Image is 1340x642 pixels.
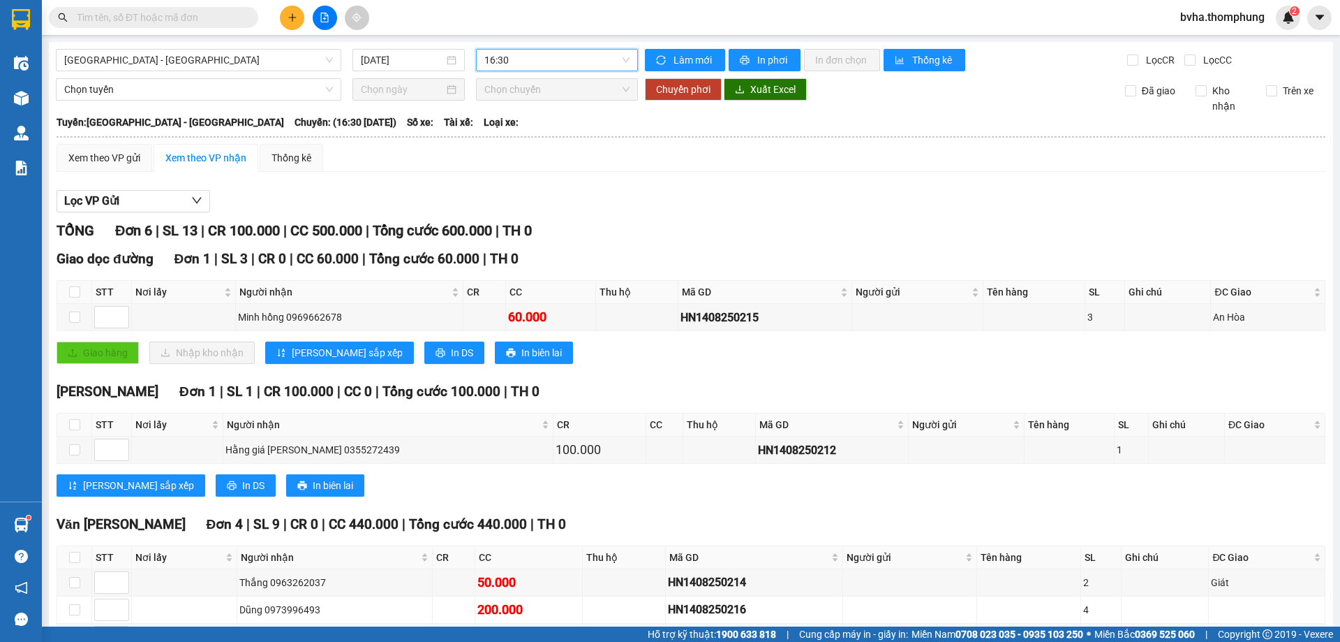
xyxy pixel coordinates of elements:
button: sort-ascending[PERSON_NAME] sắp xếp [57,474,205,497]
td: HN1408250212 [756,437,909,464]
th: SL [1085,281,1125,304]
span: CR 100.000 [264,384,334,400]
span: Nơi lấy [135,284,221,300]
span: printer [506,348,516,359]
span: | [375,384,379,400]
div: Thắng 0963262037 [239,575,429,590]
th: Tên hàng [977,546,1081,569]
span: Người gửi [856,284,969,300]
img: warehouse-icon [14,56,29,71]
div: Dũng 0973996493 [239,602,429,618]
span: [PERSON_NAME] [57,384,158,400]
input: Tìm tên, số ĐT hoặc mã đơn [77,10,241,25]
th: Ghi chú [1149,414,1225,437]
span: Người gửi [847,550,962,565]
span: message [15,613,28,626]
button: printerIn biên lai [495,342,573,364]
span: SL 9 [253,516,280,532]
span: Kho nhận [1207,83,1256,114]
span: | [483,251,486,267]
div: An Hòa [1213,309,1322,325]
th: Tên hàng [1025,414,1115,437]
sup: 2 [1290,6,1300,16]
img: warehouse-icon [14,126,29,140]
div: 50.000 [477,573,579,592]
span: Hà Nội - Nghệ An [64,50,333,71]
span: | [322,516,325,532]
span: Người nhận [241,550,417,565]
img: warehouse-icon [14,91,29,105]
span: sort-ascending [68,481,77,492]
span: Tổng cước 440.000 [409,516,527,532]
div: HN1408250216 [668,601,840,618]
span: Chọn tuyến [64,79,333,100]
span: Chọn chuyến [484,79,630,100]
span: Đơn 6 [115,222,152,239]
div: 100.000 [556,440,643,460]
img: logo-vxr [12,9,30,30]
span: | [201,222,204,239]
button: plus [280,6,304,30]
button: printerIn biên lai [286,474,364,497]
th: SL [1115,414,1149,437]
span: CR 0 [290,516,318,532]
span: Lọc CR [1140,52,1177,68]
span: | [220,384,223,400]
span: caret-down [1313,11,1326,24]
div: HN1408250214 [668,574,840,591]
span: Người nhận [227,417,539,432]
span: Đã giao [1136,83,1181,99]
span: Văn [PERSON_NAME] [57,516,186,532]
div: HN1408250212 [758,442,906,459]
img: solution-icon [14,161,29,175]
button: downloadXuất Excel [724,78,807,101]
span: ĐC Giao [1212,550,1311,565]
span: Thống kê [912,52,954,68]
span: question-circle [15,550,28,563]
span: Người gửi [912,417,1010,432]
span: ĐC Giao [1214,284,1310,300]
span: [PERSON_NAME] sắp xếp [83,478,194,493]
span: bvha.thomphung [1169,8,1276,26]
div: 60.000 [508,307,594,327]
button: caret-down [1307,6,1332,30]
span: Mã GD [682,284,837,300]
span: notification [15,581,28,594]
td: HN1408250215 [678,304,852,331]
span: CC 440.000 [329,516,399,532]
button: aim [345,6,369,30]
th: STT [92,546,132,569]
span: Xuất Excel [750,82,796,97]
span: | [504,384,507,400]
span: | [496,222,499,239]
th: Ghi chú [1122,546,1209,569]
th: Thu hộ [683,414,755,437]
span: In DS [242,478,265,493]
span: Người nhận [239,284,449,300]
span: Mã GD [669,550,828,565]
span: printer [227,481,237,492]
span: | [257,384,260,400]
span: | [787,627,789,642]
span: | [251,251,255,267]
span: | [246,516,250,532]
span: Lọc CC [1198,52,1234,68]
span: | [156,222,159,239]
span: In biên lai [313,478,353,493]
span: Đơn 1 [179,384,216,400]
span: TH 0 [490,251,519,267]
span: Lọc VP Gửi [64,192,119,210]
th: CR [433,546,476,569]
button: Lọc VP Gửi [57,190,210,212]
input: Chọn ngày [361,82,444,97]
img: warehouse-icon [14,518,29,532]
span: | [290,251,293,267]
span: TH 0 [502,222,532,239]
th: STT [92,414,132,437]
span: | [366,222,369,239]
strong: 0369 525 060 [1135,629,1195,640]
span: Loại xe: [484,115,519,130]
span: Miền Bắc [1094,627,1195,642]
span: In phơi [757,52,789,68]
button: sort-ascending[PERSON_NAME] sắp xếp [265,342,414,364]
